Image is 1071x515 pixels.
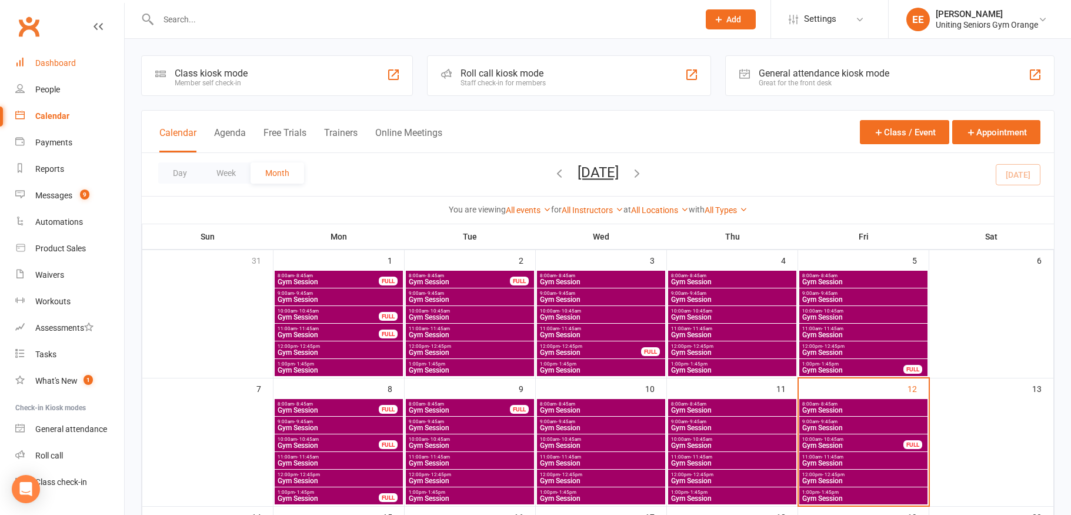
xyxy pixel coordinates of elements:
[408,472,532,477] span: 12:00pm
[539,308,663,314] span: 10:00am
[623,205,631,214] strong: at
[408,442,532,449] span: Gym Session
[819,291,838,296] span: - 9:45am
[781,250,798,270] div: 4
[802,442,904,449] span: Gym Session
[425,419,444,424] span: - 9:45am
[539,490,663,495] span: 1:00pm
[670,367,794,374] span: Gym Session
[519,378,535,398] div: 9
[425,273,444,278] span: - 8:45am
[670,273,794,278] span: 8:00am
[428,308,450,314] span: - 10:45am
[379,440,398,449] div: FULL
[297,326,319,331] span: - 11:45am
[691,472,713,477] span: - 12:45pm
[802,326,925,331] span: 11:00am
[461,68,546,79] div: Roll call kiosk mode
[903,365,922,374] div: FULL
[936,19,1038,30] div: Uniting Seniors Gym Orange
[388,378,404,398] div: 8
[759,79,889,87] div: Great for the front desk
[539,349,642,356] span: Gym Session
[428,454,450,460] span: - 11:45am
[650,250,666,270] div: 3
[802,273,925,278] span: 8:00am
[802,477,925,484] span: Gym Session
[35,191,72,200] div: Messages
[691,344,713,349] span: - 12:45pm
[559,454,581,460] span: - 11:45am
[670,477,794,484] span: Gym Session
[670,442,794,449] span: Gym Session
[670,472,794,477] span: 12:00pm
[277,361,401,367] span: 1:00pm
[670,407,794,414] span: Gym Session
[408,278,511,285] span: Gym Session
[822,454,843,460] span: - 11:45am
[536,224,667,249] th: Wed
[15,156,124,182] a: Reports
[15,209,124,235] a: Automations
[670,424,794,431] span: Gym Session
[539,296,663,303] span: Gym Session
[907,378,929,398] div: 12
[670,495,794,502] span: Gym Session
[35,451,63,460] div: Roll call
[35,424,107,434] div: General attendance
[670,490,794,495] span: 1:00pm
[670,437,794,442] span: 10:00am
[539,477,663,484] span: Gym Session
[80,190,89,200] span: 9
[277,291,401,296] span: 9:00am
[408,314,532,321] span: Gym Session
[559,437,581,442] span: - 10:45am
[539,344,642,349] span: 12:00pm
[408,437,532,442] span: 10:00am
[539,401,663,407] span: 8:00am
[802,407,925,414] span: Gym Session
[822,326,843,331] span: - 11:45am
[819,419,838,424] span: - 9:45am
[15,443,124,469] a: Roll call
[802,296,925,303] span: Gym Session
[578,164,619,181] button: [DATE]
[15,129,124,156] a: Payments
[202,162,251,184] button: Week
[802,495,925,502] span: Gym Session
[277,308,379,314] span: 10:00am
[539,437,663,442] span: 10:00am
[35,164,64,174] div: Reports
[912,250,929,270] div: 5
[539,278,663,285] span: Gym Session
[158,162,202,184] button: Day
[35,138,72,147] div: Payments
[819,490,839,495] span: - 1:45pm
[426,490,445,495] span: - 1:45pm
[277,495,379,502] span: Gym Session
[706,9,756,29] button: Add
[539,273,663,278] span: 8:00am
[263,127,306,152] button: Free Trials
[560,472,582,477] span: - 12:45pm
[408,495,532,502] span: Gym Session
[298,472,320,477] span: - 12:45pm
[670,361,794,367] span: 1:00pm
[539,367,663,374] span: Gym Session
[759,68,889,79] div: General attendance kiosk mode
[461,79,546,87] div: Staff check-in for members
[936,9,1038,19] div: [PERSON_NAME]
[559,326,581,331] span: - 11:45am
[670,344,794,349] span: 12:00pm
[277,460,401,467] span: Gym Session
[277,367,401,374] span: Gym Session
[804,6,836,32] span: Settings
[408,331,532,338] span: Gym Session
[506,205,551,215] a: All events
[273,224,405,249] th: Mon
[776,378,798,398] div: 11
[670,296,794,303] span: Gym Session
[408,401,511,407] span: 8:00am
[408,407,511,414] span: Gym Session
[822,308,843,314] span: - 10:45am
